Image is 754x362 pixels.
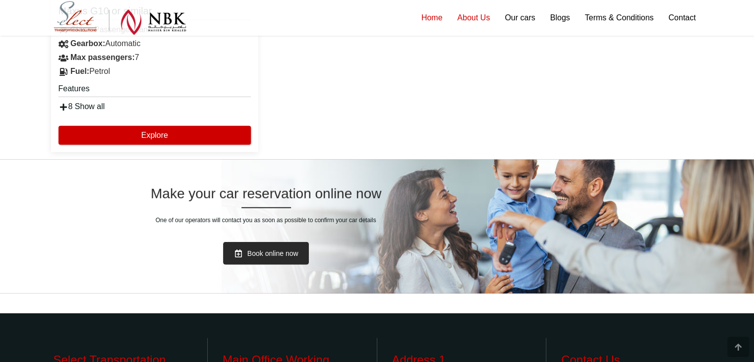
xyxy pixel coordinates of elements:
strong: Max passengers: [70,53,135,61]
img: Select Rent a Car [54,1,186,35]
div: Petrol [51,64,259,78]
h5: Features [58,83,251,97]
h6: One of our operators will contact you as soon as possible to confirm your car details [51,216,481,225]
button: Explore [58,126,251,145]
div: Automatic [51,37,259,51]
a: Book online now [223,242,309,265]
div: 7 [51,51,259,64]
h2: Make your car reservation online now [51,185,481,202]
strong: Gearbox: [70,39,105,48]
strong: Fuel: [70,67,89,75]
a: 8 Show all [58,102,105,111]
div: Go to top [727,337,749,357]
